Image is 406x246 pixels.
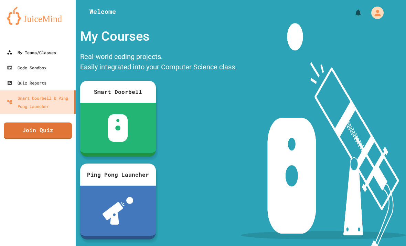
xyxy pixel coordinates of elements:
[103,197,133,225] img: ppl-with-ball.png
[364,5,385,21] div: My Account
[77,23,240,50] div: My Courses
[7,7,69,25] img: logo-orange.svg
[7,48,56,57] div: My Teams/Classes
[80,164,156,186] div: Ping Pong Launcher
[77,50,240,76] div: Real-world coding projects. Easily integrated into your Computer Science class.
[7,79,46,87] div: Quiz Reports
[341,7,364,19] div: My Notifications
[80,81,156,103] div: Smart Doorbell
[108,114,128,142] img: sdb-white.svg
[7,94,72,110] div: Smart Doorbell & Ping Pong Launcher
[4,122,72,139] a: Join Quiz
[7,63,46,72] div: Code Sandbox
